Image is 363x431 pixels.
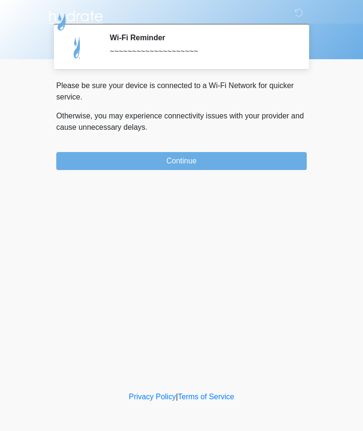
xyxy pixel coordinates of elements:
a: | [176,393,178,401]
div: ~~~~~~~~~~~~~~~~~~~~ [110,46,293,57]
a: Terms of Service [178,393,234,401]
p: Please be sure your device is connected to a Wi-Fi Network for quicker service. [56,80,307,103]
button: Continue [56,152,307,170]
img: Hydrate IV Bar - Arcadia Logo [47,7,104,31]
a: Privacy Policy [129,393,176,401]
span: . [146,123,147,131]
img: Agent Avatar [63,33,92,62]
p: Otherwise, you may experience connectivity issues with your provider and cause unnecessary delays [56,110,307,133]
